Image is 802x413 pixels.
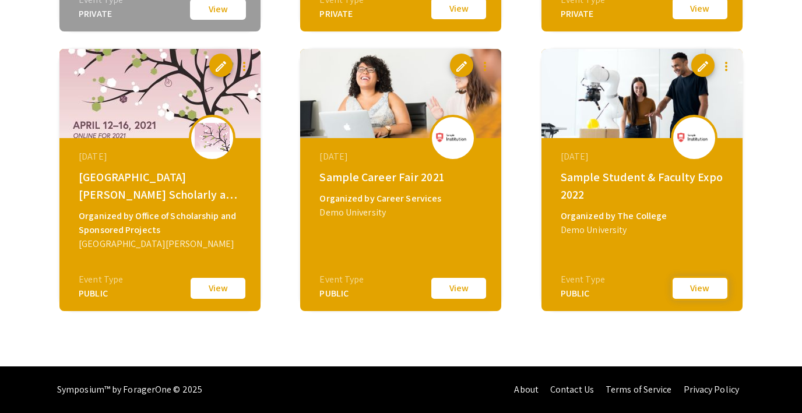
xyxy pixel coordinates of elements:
[9,361,50,404] iframe: Chat
[455,59,469,73] span: edit
[79,209,244,237] div: Organized by Office of Scholarship and Sponsored Projects
[79,237,244,251] div: [GEOGRAPHIC_DATA][PERSON_NAME]
[319,287,364,301] div: PUBLIC
[300,49,501,138] img: sample-career-fair-2021_eventCoverPhoto_thumb.jpg
[319,206,485,220] div: Demo University
[671,276,729,301] button: View
[561,7,605,21] div: PRIVATE
[478,59,492,73] mat-icon: more_vert
[214,59,228,73] span: edit
[450,54,473,77] button: edit
[319,168,485,186] div: Sample Career Fair 2021
[319,192,485,206] div: Organized by Career Services
[435,132,470,143] img: sample-career-fair-2021_eventLogo.png
[79,150,244,164] div: [DATE]
[195,123,230,152] img: fhsuscad_eventLogo.png
[430,276,488,301] button: View
[59,49,261,138] img: fhsuscad_eventCoverPhoto_thumb.jpg
[237,59,251,73] mat-icon: more_vert
[561,273,605,287] div: Event Type
[561,223,726,237] div: Demo University
[550,383,594,396] a: Contact Us
[677,132,712,143] img: sample-university-event1_eventLogo.png
[696,59,710,73] span: edit
[514,383,539,396] a: About
[79,7,123,21] div: PRIVATE
[319,7,364,21] div: PRIVATE
[79,168,244,203] div: [GEOGRAPHIC_DATA][PERSON_NAME] Scholarly and Creative Activities Day
[209,54,233,77] button: edit
[189,276,247,301] button: View
[79,287,123,301] div: PUBLIC
[561,150,726,164] div: [DATE]
[684,383,739,396] a: Privacy Policy
[561,287,605,301] div: PUBLIC
[561,209,726,223] div: Organized by The College
[561,168,726,203] div: Sample Student & Faculty Expo 2022
[691,54,715,77] button: edit
[606,383,672,396] a: Terms of Service
[719,59,733,73] mat-icon: more_vert
[319,150,485,164] div: [DATE]
[319,273,364,287] div: Event Type
[541,49,743,138] img: sample-university-event1_eventCoverPhoto_thumb.jpg
[79,273,123,287] div: Event Type
[57,366,202,413] div: Symposium™ by ForagerOne © 2025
